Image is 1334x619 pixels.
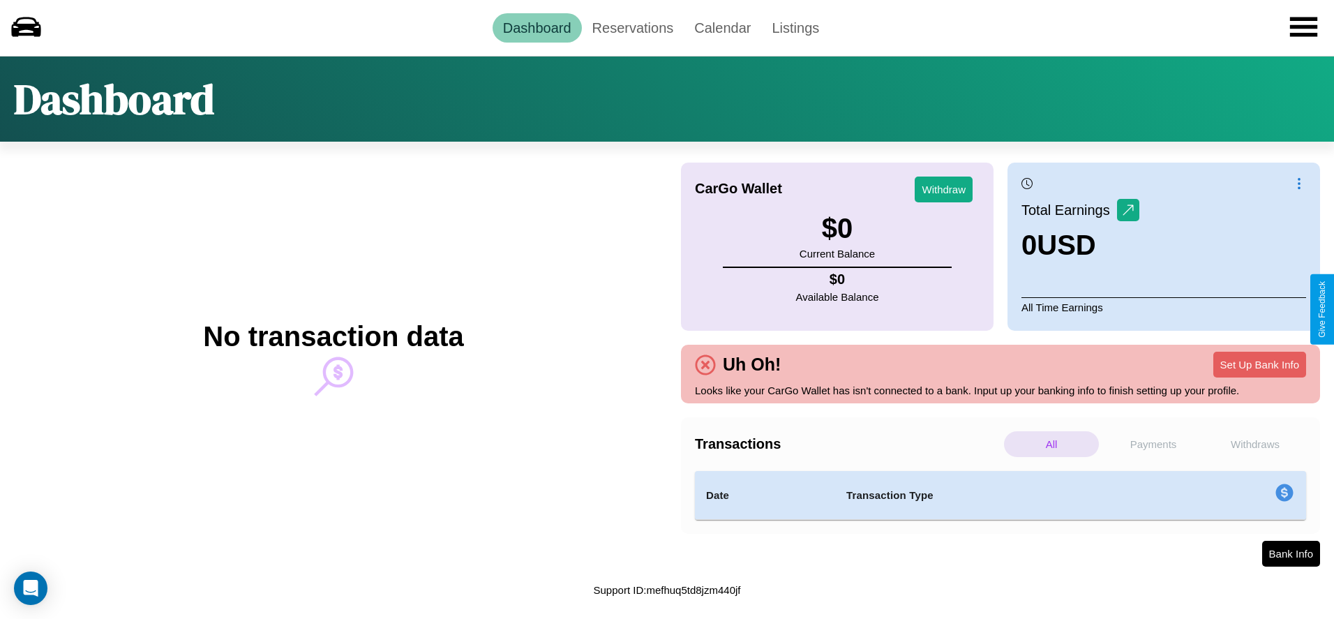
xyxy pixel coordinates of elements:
[846,487,1162,504] h4: Transaction Type
[695,181,782,197] h4: CarGo Wallet
[684,13,761,43] a: Calendar
[14,70,214,128] h1: Dashboard
[695,471,1306,520] table: simple table
[203,321,463,352] h2: No transaction data
[915,177,973,202] button: Withdraw
[761,13,830,43] a: Listings
[594,581,741,599] p: Support ID: mefhuq5td8jzm440jf
[706,487,824,504] h4: Date
[796,288,879,306] p: Available Balance
[1021,297,1306,317] p: All Time Earnings
[695,381,1306,400] p: Looks like your CarGo Wallet has isn't connected to a bank. Input up your banking info to finish ...
[1317,281,1327,338] div: Give Feedback
[1021,197,1117,223] p: Total Earnings
[582,13,684,43] a: Reservations
[1004,431,1099,457] p: All
[716,355,788,375] h4: Uh Oh!
[796,271,879,288] h4: $ 0
[695,436,1000,452] h4: Transactions
[493,13,582,43] a: Dashboard
[14,572,47,605] div: Open Intercom Messenger
[1208,431,1303,457] p: Withdraws
[1213,352,1306,378] button: Set Up Bank Info
[1021,230,1139,261] h3: 0 USD
[800,213,875,244] h3: $ 0
[800,244,875,263] p: Current Balance
[1106,431,1201,457] p: Payments
[1262,541,1320,567] button: Bank Info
